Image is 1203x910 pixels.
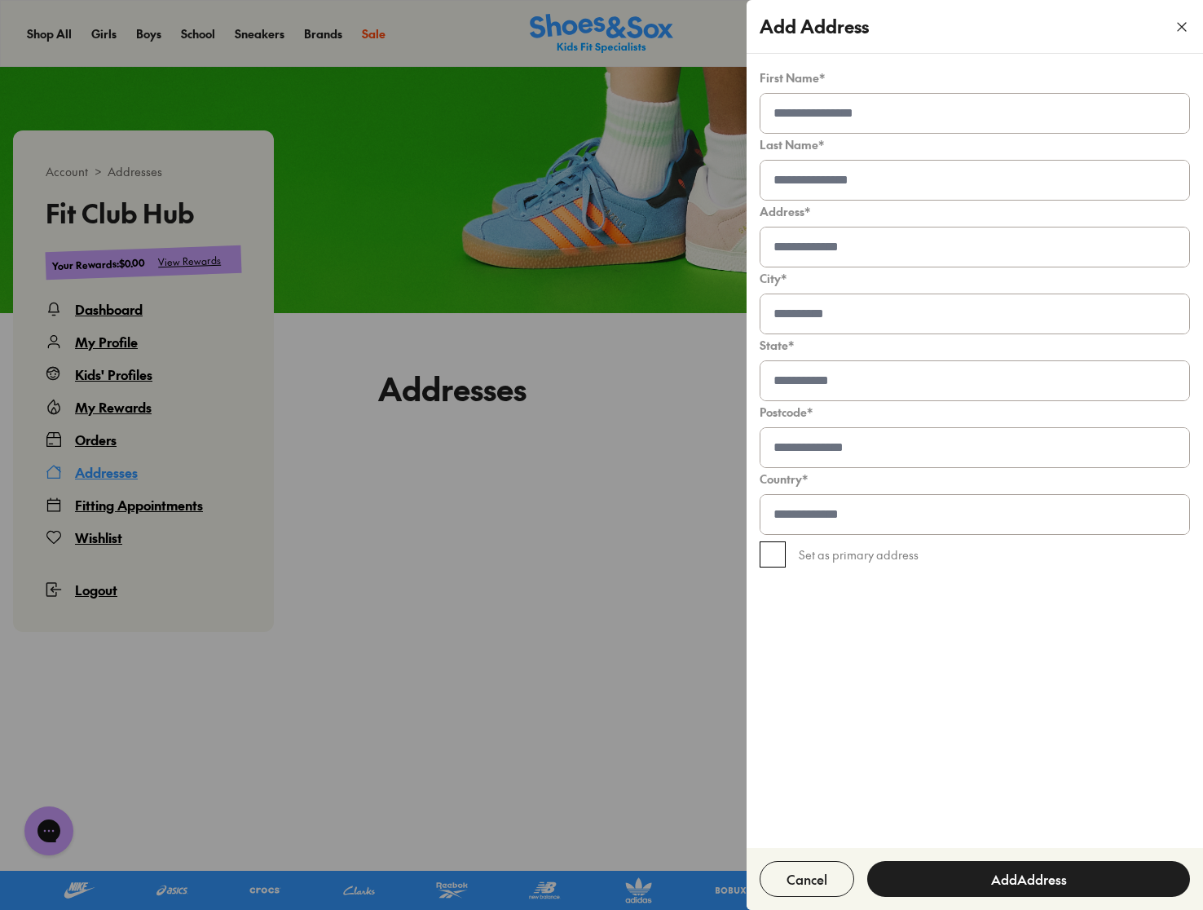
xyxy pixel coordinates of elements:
[760,337,794,353] label: State *
[760,470,808,487] label: Country *
[760,270,787,286] label: City *
[760,69,825,86] label: First Name *
[760,861,854,897] button: Cancel
[799,546,919,563] div: Set as primary address
[760,203,810,219] label: Address *
[760,136,824,152] label: Last Name *
[760,13,869,40] h4: Add Address
[760,404,813,420] label: Postcode *
[867,861,1190,897] button: AddAddress
[8,6,57,55] button: Open gorgias live chat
